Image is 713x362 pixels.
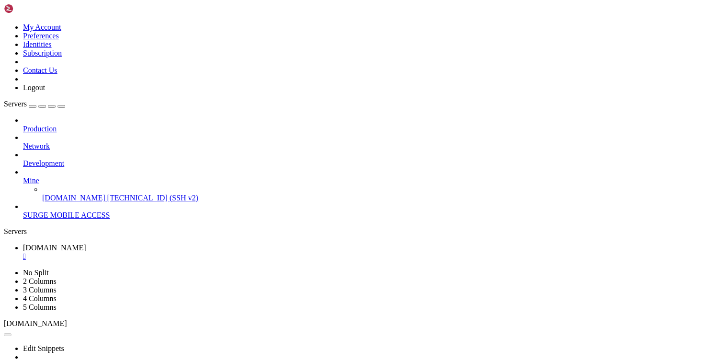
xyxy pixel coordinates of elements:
[42,194,105,202] span: [DOMAIN_NAME]
[23,49,62,57] a: Subscription
[23,176,39,185] span: Mine
[4,100,65,108] a: Servers
[23,277,57,285] a: 2 Columns
[23,244,709,261] a: jmfinsolutions.info
[23,142,50,150] span: Network
[23,252,709,261] a: 
[23,142,709,151] a: Network
[4,227,709,236] div: Servers
[23,125,709,133] a: Production
[23,40,52,48] a: Identities
[23,159,64,167] span: Development
[23,344,64,352] a: Edit Snippets
[23,151,709,168] li: Development
[23,66,57,74] a: Contact Us
[23,286,57,294] a: 3 Columns
[23,211,110,219] span: SURGE MOBILE ACCESS
[23,176,709,185] a: Mine
[4,4,59,13] img: Shellngn
[23,83,45,92] a: Logout
[23,125,57,133] span: Production
[4,319,67,327] span: [DOMAIN_NAME]
[23,133,709,151] li: Network
[42,194,709,202] a: [DOMAIN_NAME] [TECHNICAL_ID] (SSH v2)
[23,202,709,220] li: SURGE MOBILE ACCESS
[23,244,86,252] span: [DOMAIN_NAME]
[23,32,59,40] a: Preferences
[23,23,61,31] a: My Account
[23,294,57,303] a: 4 Columns
[23,211,709,220] a: SURGE MOBILE ACCESS
[23,116,709,133] li: Production
[107,194,198,202] span: [TECHNICAL_ID] (SSH v2)
[23,269,49,277] a: No Split
[42,185,709,202] li: [DOMAIN_NAME] [TECHNICAL_ID] (SSH v2)
[23,303,57,311] a: 5 Columns
[4,100,27,108] span: Servers
[23,168,709,202] li: Mine
[23,159,709,168] a: Development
